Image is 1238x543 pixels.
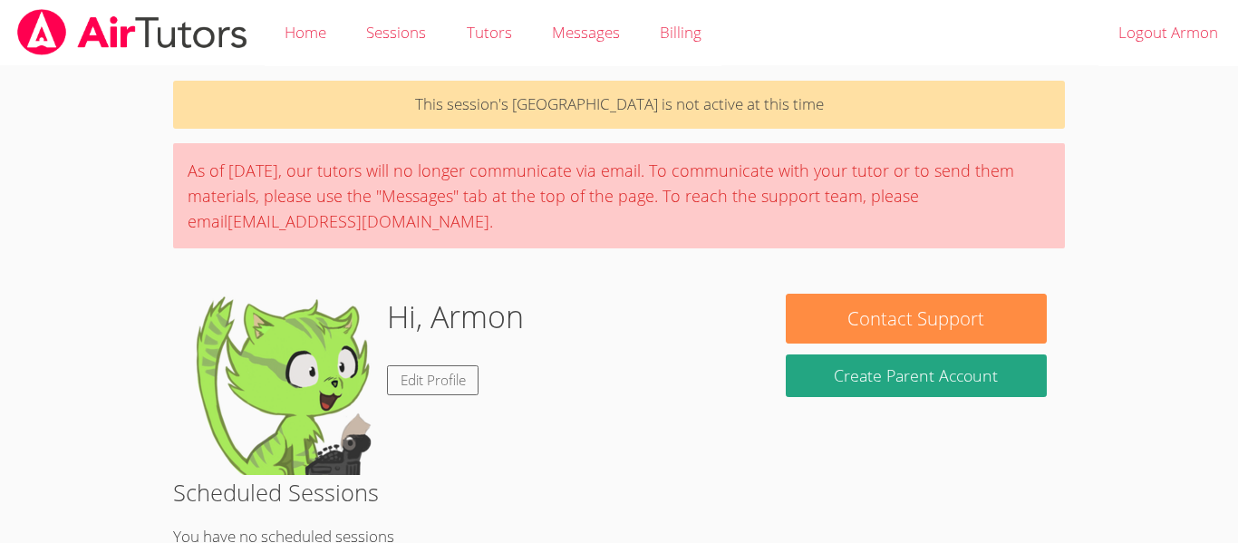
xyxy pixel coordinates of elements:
img: airtutors_banner-c4298cdbf04f3fff15de1276eac7730deb9818008684d7c2e4769d2f7ddbe033.png [15,9,249,55]
button: Contact Support [786,294,1047,344]
p: This session's [GEOGRAPHIC_DATA] is not active at this time [173,81,1065,129]
button: Create Parent Account [786,354,1047,397]
img: default.png [191,294,372,475]
h2: Scheduled Sessions [173,475,1065,509]
h1: Hi, Armon [387,294,524,340]
a: Edit Profile [387,365,479,395]
span: Messages [552,22,620,43]
div: As of [DATE], our tutors will no longer communicate via email. To communicate with your tutor or ... [173,143,1065,248]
